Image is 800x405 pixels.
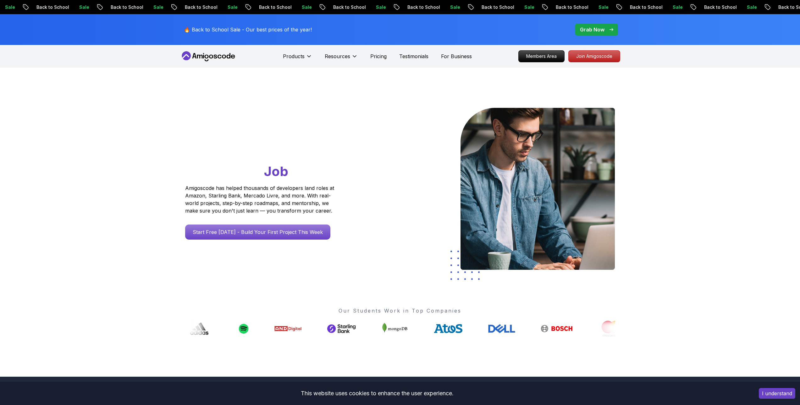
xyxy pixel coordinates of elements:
p: Back to School [418,4,461,10]
p: Back to School [492,4,535,10]
span: Job [264,163,288,179]
p: Back to School [344,4,386,10]
button: Resources [325,53,358,65]
p: Sale [90,4,110,10]
a: For Business [441,53,472,60]
a: Pricing [370,53,387,60]
p: Sale [535,4,555,10]
h1: Go From Learning to Hired: Master Java, Spring Boot & Cloud Skills That Get You the [185,108,358,180]
p: Sale [15,4,36,10]
button: Accept cookies [759,388,795,399]
p: Sale [386,4,406,10]
button: Products [283,53,312,65]
p: Sale [757,4,777,10]
p: Products [283,53,305,60]
p: Sale [461,4,481,10]
p: Members Area [519,51,564,62]
p: Grab Now [580,26,604,33]
p: Sale [312,4,332,10]
p: Back to School [269,4,312,10]
img: hero [461,108,615,270]
p: Sale [164,4,184,10]
p: Back to School [714,4,757,10]
a: Members Area [518,50,565,62]
p: Join Amigoscode [569,51,620,62]
p: Sale [683,4,703,10]
p: Back to School [121,4,164,10]
a: Join Amigoscode [568,50,620,62]
div: This website uses cookies to enhance the user experience. [5,386,749,400]
p: Back to School [566,4,609,10]
a: Start Free [DATE] - Build Your First Project This Week [185,225,330,240]
p: Back to School [47,4,90,10]
p: Our Students Work in Top Companies [185,307,615,314]
p: Back to School [195,4,238,10]
p: Sale [238,4,258,10]
p: 🔥 Back to School Sale - Our best prices of the year! [184,26,312,33]
p: Back to School [640,4,683,10]
a: Testimonials [399,53,428,60]
p: Resources [325,53,350,60]
p: Sale [609,4,629,10]
p: Amigoscode has helped thousands of developers land roles at Amazon, Starling Bank, Mercado Livre,... [185,184,336,214]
